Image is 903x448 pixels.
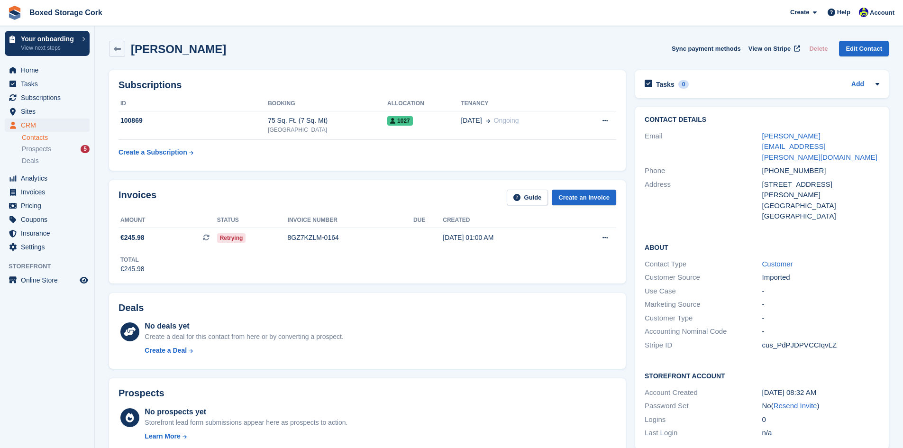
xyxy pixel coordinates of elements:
[771,402,820,410] span: ( )
[494,117,519,124] span: Ongoing
[21,119,78,132] span: CRM
[762,272,879,283] div: Imported
[120,233,145,243] span: €245.98
[21,185,78,199] span: Invoices
[21,199,78,212] span: Pricing
[78,274,90,286] a: Preview store
[645,165,762,176] div: Phone
[762,428,879,439] div: n/a
[119,144,193,161] a: Create a Subscription
[762,340,879,351] div: cus_PdPJDPVCCIqvLZ
[145,346,187,356] div: Create a Deal
[9,262,94,271] span: Storefront
[5,172,90,185] a: menu
[145,418,347,428] div: Storefront lead form submissions appear here as prospects to action.
[5,213,90,226] a: menu
[21,36,77,42] p: Your onboarding
[762,211,879,222] div: [GEOGRAPHIC_DATA]
[21,227,78,240] span: Insurance
[21,64,78,77] span: Home
[5,274,90,287] a: menu
[762,286,879,297] div: -
[748,44,791,54] span: View on Stripe
[507,190,548,205] a: Guide
[119,116,268,126] div: 100869
[645,313,762,324] div: Customer Type
[645,131,762,163] div: Email
[145,346,343,356] a: Create a Deal
[81,145,90,153] div: 5
[22,156,39,165] span: Deals
[762,179,879,201] div: [STREET_ADDRESS][PERSON_NAME]
[8,6,22,20] img: stora-icon-8386f47178a22dfd0bd8f6a31ec36ba5ce8667c1dd55bd0f319d3a0aa187defe.svg
[119,302,144,313] h2: Deals
[5,64,90,77] a: menu
[120,256,145,264] div: Total
[145,431,347,441] a: Learn More
[645,340,762,351] div: Stripe ID
[145,406,347,418] div: No prospects yet
[851,79,864,90] a: Add
[5,77,90,91] a: menu
[288,233,413,243] div: 8GZ7KZLM-0164
[762,387,879,398] div: [DATE] 08:32 AM
[119,147,187,157] div: Create a Subscription
[790,8,809,17] span: Create
[217,213,288,228] th: Status
[762,165,879,176] div: [PHONE_NUMBER]
[5,240,90,254] a: menu
[645,116,879,124] h2: Contact Details
[21,44,77,52] p: View next steps
[762,326,879,337] div: -
[461,96,576,111] th: Tenancy
[5,119,90,132] a: menu
[745,41,802,56] a: View on Stripe
[413,213,443,228] th: Due
[5,31,90,56] a: Your onboarding View next steps
[762,260,793,268] a: Customer
[762,401,879,411] div: No
[131,43,226,55] h2: [PERSON_NAME]
[5,105,90,118] a: menu
[870,8,894,18] span: Account
[839,41,889,56] a: Edit Contact
[762,132,877,161] a: [PERSON_NAME][EMAIL_ADDRESS][PERSON_NAME][DOMAIN_NAME]
[645,242,879,252] h2: About
[645,326,762,337] div: Accounting Nominal Code
[645,387,762,398] div: Account Created
[22,133,90,142] a: Contacts
[120,264,145,274] div: €245.98
[762,299,879,310] div: -
[119,190,156,205] h2: Invoices
[672,41,741,56] button: Sync payment methods
[217,233,246,243] span: Retrying
[837,8,850,17] span: Help
[21,213,78,226] span: Coupons
[22,144,90,154] a: Prospects 5
[645,299,762,310] div: Marketing Source
[145,332,343,342] div: Create a deal for this contact from here or by converting a prospect.
[762,201,879,211] div: [GEOGRAPHIC_DATA]
[145,431,180,441] div: Learn More
[387,96,461,111] th: Allocation
[552,190,616,205] a: Create an Invoice
[645,179,762,222] div: Address
[645,428,762,439] div: Last Login
[21,91,78,104] span: Subscriptions
[645,259,762,270] div: Contact Type
[678,80,689,89] div: 0
[268,116,387,126] div: 75 Sq. Ft. (7 Sq. Mt)
[21,172,78,185] span: Analytics
[774,402,817,410] a: Resend Invite
[119,80,616,91] h2: Subscriptions
[645,414,762,425] div: Logins
[5,91,90,104] a: menu
[5,199,90,212] a: menu
[21,240,78,254] span: Settings
[443,213,567,228] th: Created
[21,105,78,118] span: Sites
[645,286,762,297] div: Use Case
[21,274,78,287] span: Online Store
[22,145,51,154] span: Prospects
[387,116,413,126] span: 1027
